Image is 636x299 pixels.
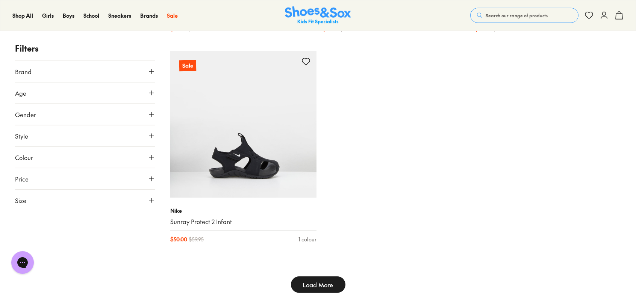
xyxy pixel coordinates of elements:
a: Boys [63,12,74,20]
button: Colour [15,147,155,168]
span: Age [15,88,26,98]
button: Style [15,125,155,146]
span: Boys [63,12,74,19]
a: Brands [140,12,158,20]
span: $ 59.95 [189,235,204,243]
span: Price [15,174,29,183]
button: Price [15,168,155,189]
span: $ 50.00 [170,235,187,243]
a: Shop All [12,12,33,20]
a: Sneakers [108,12,131,20]
span: Sneakers [108,12,131,19]
span: Brands [140,12,158,19]
span: Load More [303,280,333,289]
button: Brand [15,61,155,82]
p: Nike [170,207,316,215]
span: Colour [15,153,33,162]
img: SNS_Logo_Responsive.svg [285,6,351,25]
span: Size [15,196,26,205]
span: School [83,12,99,19]
span: Style [15,131,28,140]
button: Size [15,190,155,211]
a: Sale [170,51,316,198]
button: Load More [291,276,345,293]
span: Girls [42,12,54,19]
iframe: Gorgias live chat messenger [8,249,38,276]
span: Sale [167,12,178,19]
a: Sunray Protect 2 Infant [170,218,316,226]
button: Age [15,82,155,104]
a: Sale [167,12,178,20]
a: School [83,12,99,20]
a: Shoes & Sox [285,6,351,25]
button: Gender [15,104,155,125]
div: 1 colour [298,235,316,243]
p: Filters [15,42,155,55]
p: Sale [179,60,196,72]
span: Search our range of products [486,12,548,19]
button: Search our range of products [470,8,578,23]
span: Gender [15,110,36,119]
span: Brand [15,67,32,76]
a: Girls [42,12,54,20]
span: Shop All [12,12,33,19]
